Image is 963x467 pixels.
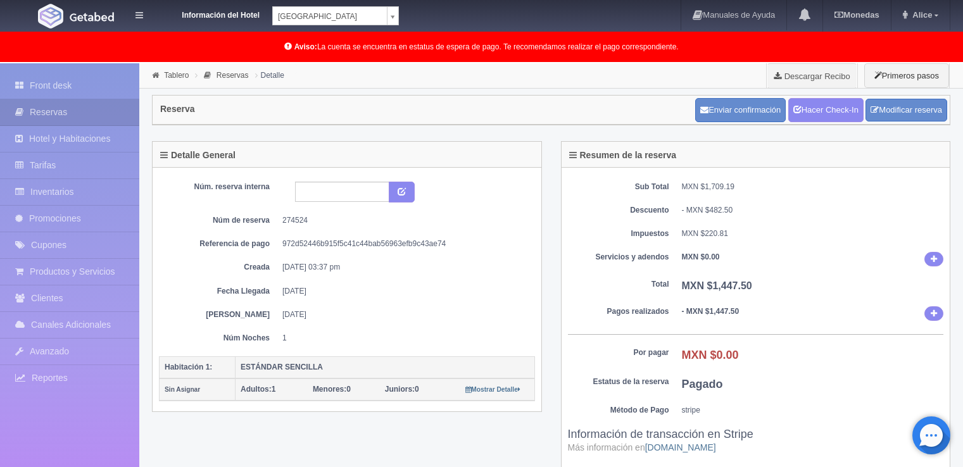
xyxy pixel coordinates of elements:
dt: Núm Noches [168,333,270,344]
dt: Pagos realizados [568,306,669,317]
b: MXN $0.00 [682,252,720,261]
dd: 972d52446b915f5c41c44bab56963efb9c43ae74 [282,239,526,249]
strong: Adultos: [241,385,272,394]
dt: Fecha Llegada [168,286,270,297]
h4: Detalle General [160,151,236,160]
span: Alice [909,10,932,20]
a: Mostrar Detalle [465,385,520,394]
b: MXN $0.00 [682,349,739,361]
button: Enviar confirmación [695,98,786,122]
a: [DOMAIN_NAME] [645,442,716,452]
strong: Juniors: [385,385,415,394]
a: Tablero [164,71,189,80]
dt: Impuestos [568,228,669,239]
h4: Resumen de la reserva [569,151,677,160]
dd: 1 [282,333,526,344]
span: 0 [385,385,419,394]
small: Mostrar Detalle [465,386,520,393]
dd: 274524 [282,215,526,226]
dt: Sub Total [568,182,669,192]
b: - MXN $1,447.50 [682,307,740,316]
a: Hacer Check-In [788,98,864,122]
img: Getabed [38,4,63,28]
a: Descargar Recibo [767,63,857,89]
dd: MXN $1,709.19 [682,182,944,192]
li: Detalle [252,69,287,81]
a: Modificar reserva [865,99,947,122]
dt: Estatus de la reserva [568,377,669,387]
small: Sin Asignar [165,386,200,393]
img: Getabed [70,12,114,22]
a: Reservas [217,71,249,80]
dt: Creada [168,262,270,273]
dd: [DATE] 03:37 pm [282,262,526,273]
dd: MXN $220.81 [682,228,944,239]
th: ESTÁNDAR SENCILLA [236,356,535,378]
dd: stripe [682,405,944,416]
b: Aviso: [294,42,317,51]
dt: [PERSON_NAME] [168,309,270,320]
span: 1 [241,385,275,394]
b: MXN $1,447.50 [682,280,752,291]
dt: Núm de reserva [168,215,270,226]
dd: [DATE] [282,286,526,297]
span: [GEOGRAPHIC_DATA] [278,7,382,26]
h3: Información de transacción en Stripe [568,428,944,454]
dt: Total [568,279,669,290]
div: - MXN $482.50 [682,205,944,216]
span: 0 [313,385,351,394]
dt: Referencia de pago [168,239,270,249]
dd: [DATE] [282,309,526,320]
b: Monedas [834,10,879,20]
h4: Reserva [160,104,195,114]
button: Primeros pasos [864,63,949,88]
a: [GEOGRAPHIC_DATA] [272,6,399,25]
dt: Servicios y adendos [568,252,669,263]
dt: Descuento [568,205,669,216]
small: Más información en [568,442,716,452]
dt: Núm. reserva interna [168,182,270,192]
b: Pagado [682,378,723,390]
dt: Método de Pago [568,405,669,416]
dt: Información del Hotel [158,6,260,21]
dt: Por pagar [568,347,669,358]
strong: Menores: [313,385,346,394]
b: Habitación 1: [165,363,212,371]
